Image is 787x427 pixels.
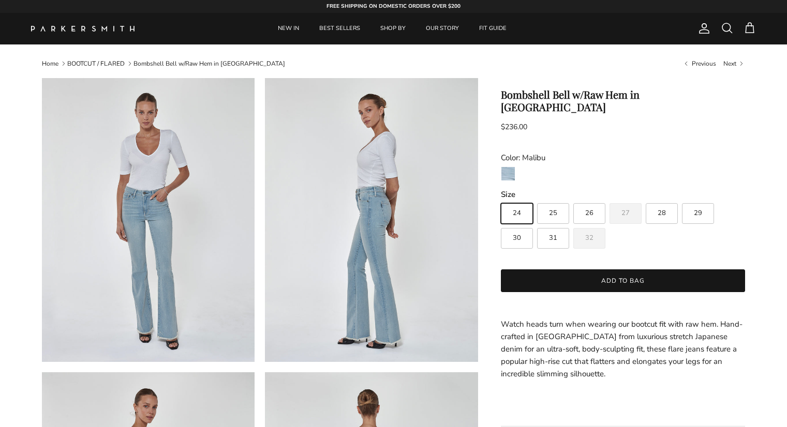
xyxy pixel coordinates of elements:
[501,269,746,292] button: Add to bag
[417,13,468,44] a: OUR STORY
[549,210,557,217] span: 25
[585,235,593,241] span: 32
[371,13,415,44] a: SHOP BY
[694,22,710,35] a: Account
[501,151,746,164] div: Color: Malibu
[310,13,369,44] a: BEST SELLERS
[501,88,746,113] h1: Bombshell Bell w/Raw Hem in [GEOGRAPHIC_DATA]
[42,59,746,68] nav: Breadcrumbs
[133,59,285,68] a: Bombshell Bell w/Raw Hem in [GEOGRAPHIC_DATA]
[501,319,743,379] span: Watch heads turn when wearing our bootcut fit with raw hem. Hand-crafted in [GEOGRAPHIC_DATA] fro...
[501,189,515,200] legend: Size
[42,59,58,68] a: Home
[154,13,631,44] div: Primary
[585,210,593,217] span: 26
[694,210,702,217] span: 29
[513,210,521,217] span: 24
[573,228,605,249] label: Sold out
[501,166,515,184] a: Malibu
[621,210,630,217] span: 27
[501,167,515,180] img: Malibu
[269,13,308,44] a: NEW IN
[513,235,521,241] span: 30
[470,13,516,44] a: FIT GUIDE
[682,59,716,68] a: Previous
[326,3,461,10] strong: FREE SHIPPING ON DOMESTIC ORDERS OVER $200
[692,59,716,68] span: Previous
[549,235,557,241] span: 31
[501,122,527,132] span: $236.00
[658,210,666,217] span: 28
[610,203,642,224] label: Sold out
[67,59,125,68] a: BOOTCUT / FLARED
[723,59,736,68] span: Next
[723,59,745,68] a: Next
[31,26,135,32] img: Parker Smith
